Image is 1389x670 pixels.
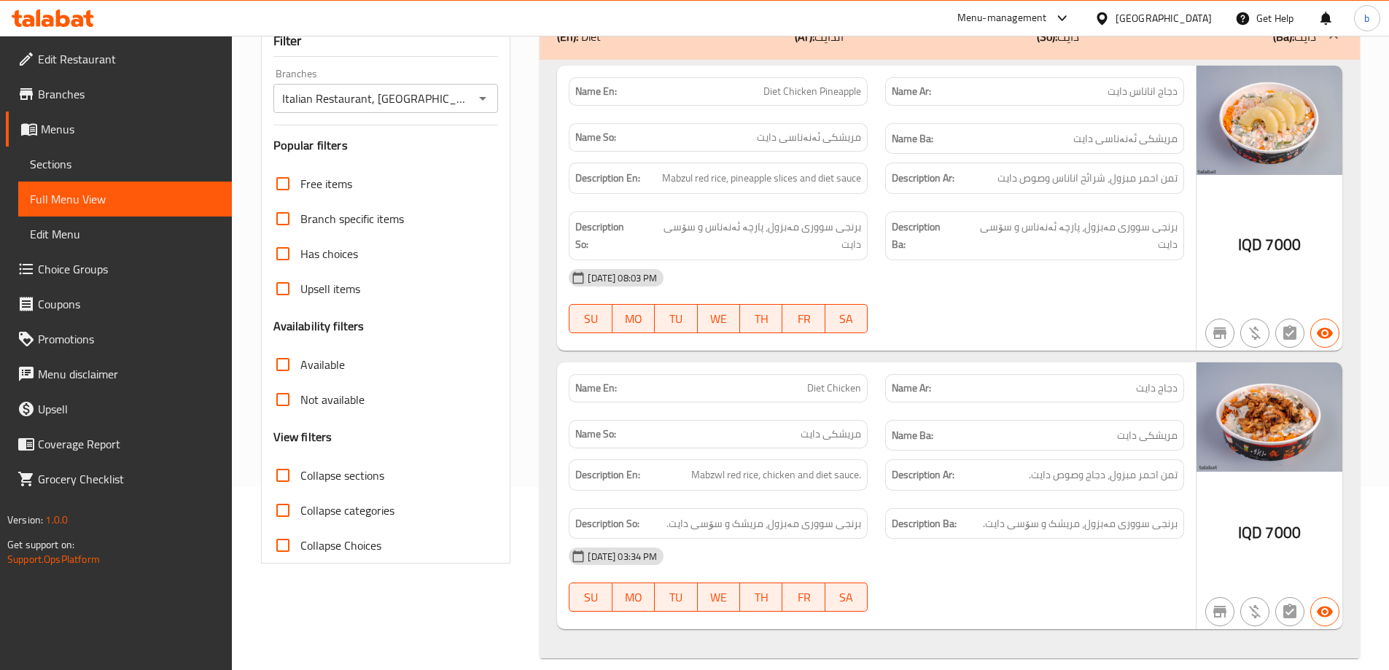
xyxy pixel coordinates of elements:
span: Edit Menu [30,225,220,243]
span: Diet Chicken [807,381,861,396]
strong: Name Ba: [892,426,933,445]
button: TH [740,304,782,333]
span: Sections [30,155,220,173]
button: TH [740,583,782,612]
span: Mabzul red rice, pineapple slices and diet sauce [662,169,861,187]
button: Purchased item [1240,319,1269,348]
a: Choice Groups [6,252,232,287]
span: IQD [1238,518,1262,547]
button: SU [569,304,612,333]
button: Not branch specific item [1205,597,1234,626]
strong: Name Ar: [892,381,931,396]
span: 1.0.0 [45,510,68,529]
strong: Description Ar: [892,169,954,187]
span: Upsell [38,400,220,418]
span: SA [831,308,862,330]
span: Branches [38,85,220,103]
span: MO [618,587,649,608]
span: b [1364,10,1369,26]
button: Available [1310,319,1339,348]
span: Version: [7,510,43,529]
h3: Availability filters [273,318,365,335]
span: دجاج دايت [1136,381,1178,396]
button: TU [655,583,697,612]
span: تمن احمر مبزول، دجاج وصوص دايت. [1029,466,1178,484]
span: SA [831,587,862,608]
span: Choice Groups [38,260,220,278]
span: FR [788,587,819,608]
span: WE [704,587,734,608]
span: Collapse Choices [300,537,381,554]
strong: Name En: [575,381,617,396]
span: 7000 [1265,518,1301,547]
div: Filter [273,26,499,57]
span: Get support on: [7,535,74,554]
span: Free items [300,175,352,192]
a: Edit Menu [18,217,232,252]
img: Italian_Restaurant____%D8%AF%D8%AC%D8%A7638905235956441428.jpg [1197,362,1342,472]
button: Not has choices [1275,597,1304,626]
strong: Description So: [575,218,639,254]
div: (En): Diet(Ar):الدایت(So):دایت(Ba):دایت [540,60,1360,659]
div: Menu-management [957,9,1047,27]
span: مریشکی دایت [1117,426,1178,445]
span: Upsell items [300,280,360,297]
a: Grocery Checklist [6,461,232,496]
strong: Description So: [575,515,639,533]
span: TU [661,308,691,330]
span: TU [661,587,691,608]
span: Edit Restaurant [38,50,220,68]
a: Menus [6,112,232,147]
span: مریشکی ئەنەناسی دایت [757,130,861,145]
span: SU [575,308,606,330]
a: Sections [18,147,232,182]
span: TH [746,308,777,330]
strong: Description Ba: [892,515,957,533]
button: MO [612,304,655,333]
span: مریشکی ئەنەناسی دایت [1073,130,1178,148]
span: Coverage Report [38,435,220,453]
strong: Name En: [575,84,617,99]
span: Menus [41,120,220,138]
a: Branches [6,77,232,112]
strong: Name Ar: [892,84,931,99]
button: TU [655,304,697,333]
button: Purchased item [1240,597,1269,626]
span: برنجی سووری مەبزول، پارچە ئەنەناس و سۆسی دایت [960,218,1178,254]
button: WE [698,304,740,333]
h3: View filters [273,429,332,445]
button: WE [698,583,740,612]
a: Coupons [6,287,232,322]
span: تمن احمر مبزول، شرائح اناناس وصوص دايت [997,169,1178,187]
strong: Description En: [575,169,640,187]
p: دایت [1273,28,1316,45]
span: Coupons [38,295,220,313]
button: FR [782,304,825,333]
span: Promotions [38,330,220,348]
button: Not branch specific item [1205,319,1234,348]
p: دایت [1037,28,1079,45]
button: Not has choices [1275,319,1304,348]
img: Italian_Restaurant____%D8%AF%D8%AC%D8%A7638904535758704758.jpg [1197,66,1342,175]
span: Mabzwl red rice, chicken and diet sauce. [691,466,861,484]
span: Not available [300,391,365,408]
button: FR [782,583,825,612]
span: FR [788,308,819,330]
button: MO [612,583,655,612]
span: WE [704,308,734,330]
button: SA [825,583,868,612]
span: Diet Chicken Pineapple [763,84,861,99]
strong: Name So: [575,130,616,145]
a: Promotions [6,322,232,357]
h3: Popular filters [273,137,499,154]
div: [GEOGRAPHIC_DATA] [1116,10,1212,26]
button: SU [569,583,612,612]
strong: Description En: [575,466,640,484]
span: Branch specific items [300,210,404,227]
a: Upsell [6,392,232,426]
button: SA [825,304,868,333]
strong: Description Ba: [892,218,957,254]
span: Collapse sections [300,467,384,484]
a: Full Menu View [18,182,232,217]
span: SU [575,587,606,608]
